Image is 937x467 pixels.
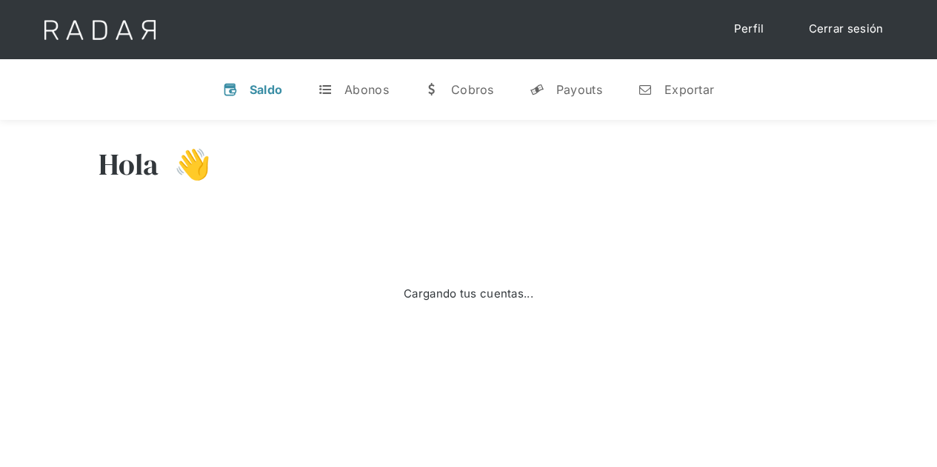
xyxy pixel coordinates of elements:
div: Cargando tus cuentas... [404,286,533,303]
a: Cerrar sesión [794,15,898,44]
div: Cobros [451,82,494,97]
div: w [424,82,439,97]
h3: Hola [99,146,159,183]
div: Payouts [556,82,602,97]
div: y [530,82,544,97]
div: Exportar [664,82,714,97]
a: Perfil [719,15,779,44]
div: t [318,82,333,97]
div: Abonos [344,82,389,97]
div: Saldo [250,82,283,97]
h3: 👋 [159,146,211,183]
div: n [638,82,653,97]
div: v [223,82,238,97]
